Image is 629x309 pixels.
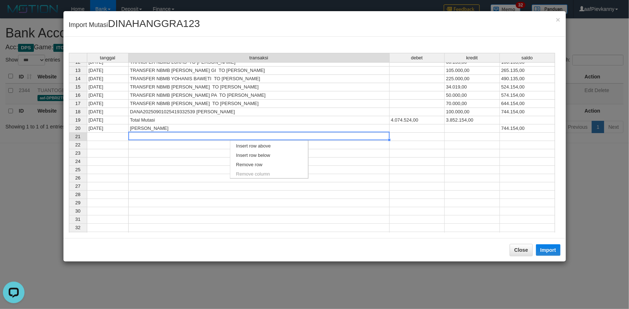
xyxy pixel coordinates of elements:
td: [DATE] [87,83,129,91]
td: [DATE] [87,67,129,75]
td: [DATE] [87,100,129,108]
td: TRANSFER NBMB [PERSON_NAME] TO [PERSON_NAME] [129,83,390,91]
td: [DATE] [87,116,129,124]
td: [DATE] [87,75,129,83]
td: 644.154,00 [500,100,555,108]
td: 574.154,00 [500,91,555,100]
td: [DATE] [87,91,129,100]
button: Close [510,244,533,256]
td: TRANSFER NBMB [PERSON_NAME] PA TO [PERSON_NAME] [129,91,390,100]
span: saldo [522,55,533,60]
span: × [556,15,560,24]
td: 225.000,00 [445,75,500,83]
button: Import [536,244,561,256]
td: Total Mutasi [129,116,390,124]
span: DINAHANGGRA123 [108,18,200,29]
span: 22 [75,142,80,147]
span: 28 [75,192,80,197]
span: 16 [75,92,80,98]
div: Insert row above [236,142,304,150]
span: 29 [75,200,80,205]
span: debet [411,55,423,60]
td: TRANSFER NBMB YOHANIS BAWETI TO [PERSON_NAME] [129,75,390,83]
td: 4.074.524,00 [390,116,445,124]
td: [PERSON_NAME] [129,124,390,133]
span: 14 [75,76,80,81]
span: 24 [75,159,80,164]
div: Insert row below [236,151,304,159]
td: 105.000,00 [445,67,500,75]
span: 30 [75,208,80,214]
span: 27 [75,183,80,189]
span: 19 [75,117,80,123]
th: Select whole grid [69,53,87,63]
td: 744.154,00 [500,108,555,116]
td: 70.000,00 [445,100,500,108]
td: TRANSFER NBMB [PERSON_NAME] GI TO [PERSON_NAME] [129,67,390,75]
td: 490.135,00 [500,75,555,83]
button: Close [556,16,560,23]
td: [DATE] [87,124,129,133]
span: 21 [75,134,80,139]
td: TRANSFER NBMB [PERSON_NAME] TO [PERSON_NAME] [129,100,390,108]
td: DANA20250901025419332539 [PERSON_NAME] [129,108,390,116]
span: tanggal [100,55,115,60]
div: Remove column [236,170,304,178]
td: 744.154,00 [500,124,555,133]
span: 13 [75,68,80,73]
span: 26 [75,175,80,181]
td: Remove column [230,169,308,178]
td: 524.154,00 [500,83,555,91]
span: 25 [75,167,80,172]
button: Open LiveChat chat widget [3,3,25,24]
td: 265.135,00 [500,67,555,75]
span: 23 [75,150,80,156]
span: 18 [75,109,80,114]
td: [DATE] [87,108,129,116]
span: 17 [75,101,80,106]
span: 20 [75,126,80,131]
span: 32 [75,225,80,230]
span: 31 [75,217,80,222]
span: Import Mutasi [69,21,200,28]
div: Remove row [236,161,304,168]
td: 100.000,00 [445,108,500,116]
td: 34.019,00 [445,83,500,91]
span: transaksi [249,55,268,60]
td: Remove row [230,159,308,169]
span: kredit [466,55,478,60]
td: 50.000,00 [445,91,500,100]
span: 15 [75,84,80,90]
td: Insert row below [230,150,308,159]
td: Insert row above [230,141,308,150]
td: 3.852.154,00 [445,116,500,124]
